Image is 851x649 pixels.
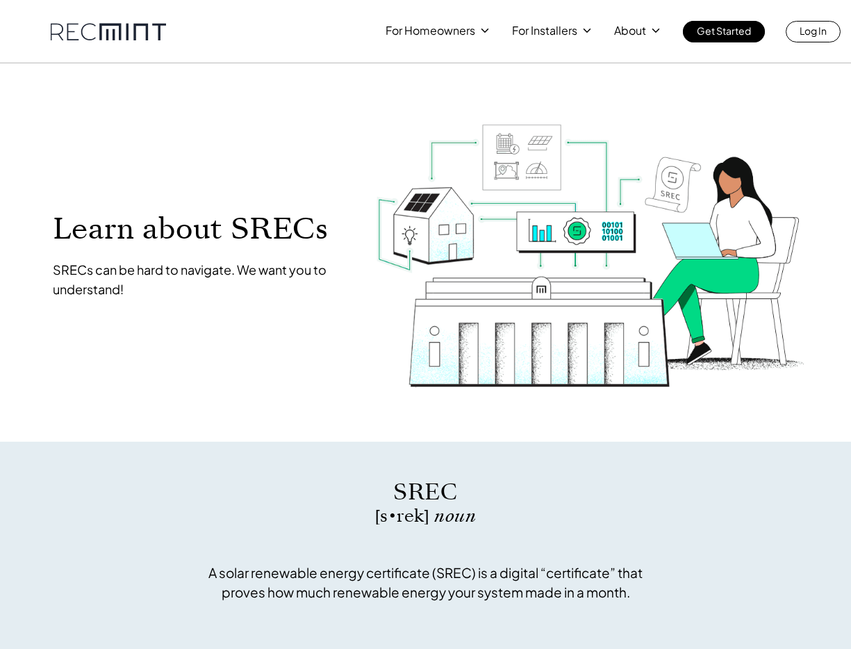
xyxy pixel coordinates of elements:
span: noun [434,504,476,528]
p: A solar renewable energy certificate (SREC) is a digital “certificate” that proves how much renew... [200,563,652,602]
p: [s • rek] [200,508,652,524]
p: For Installers [512,21,577,40]
p: SREC [200,476,652,508]
a: Get Started [683,21,765,42]
p: SRECs can be hard to navigate. We want you to understand! [53,260,349,299]
p: Log In [800,21,827,40]
a: Log In [786,21,841,42]
p: About [614,21,646,40]
p: Learn about SRECs [53,213,349,244]
p: Get Started [697,21,751,40]
p: For Homeowners [386,21,475,40]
